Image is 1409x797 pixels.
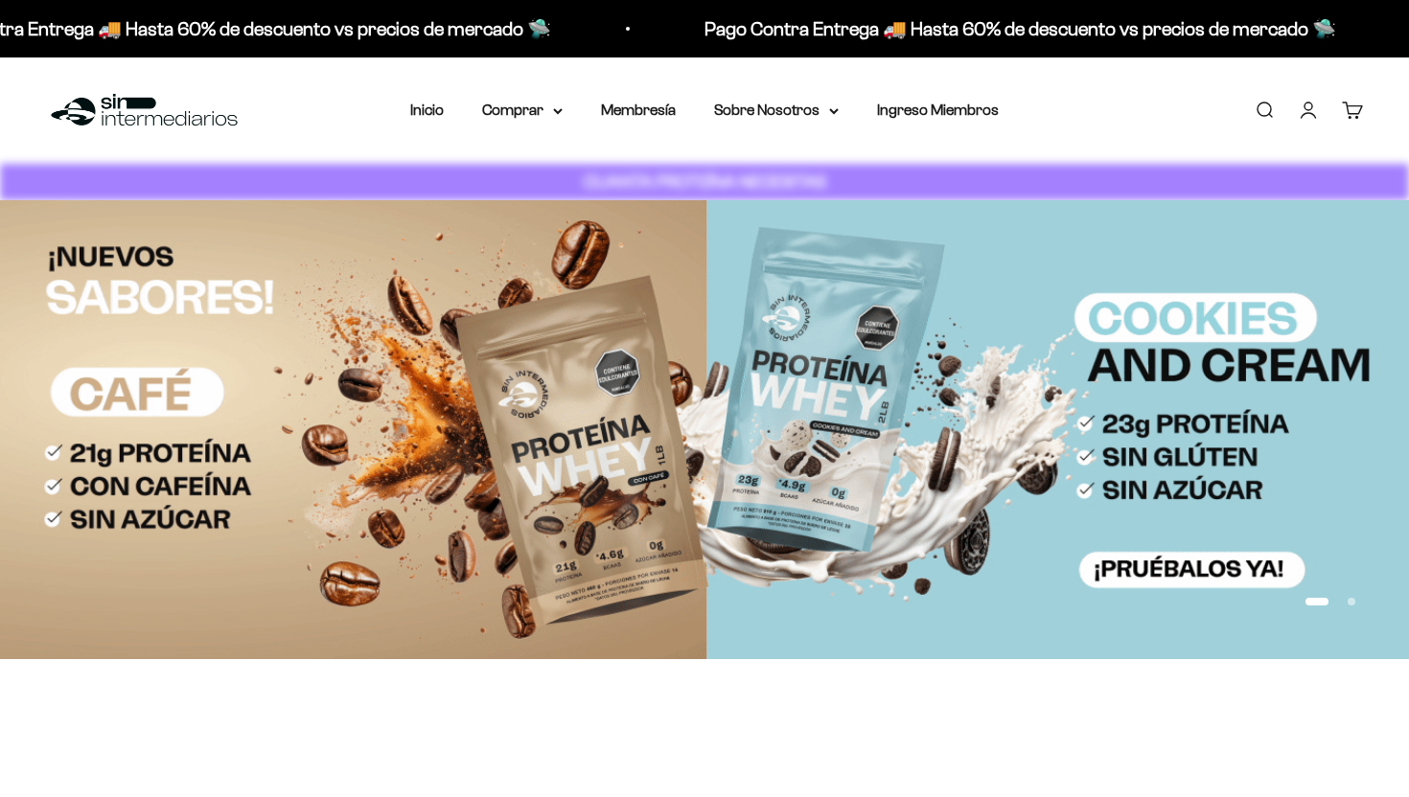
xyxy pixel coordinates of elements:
a: Membresía [601,102,676,118]
a: Inicio [410,102,444,118]
strong: CUANTA PROTEÍNA NECESITAS [584,171,826,192]
summary: Sobre Nosotros [714,98,839,123]
p: Pago Contra Entrega 🚚 Hasta 60% de descuento vs precios de mercado 🛸 [704,13,1335,44]
a: Ingreso Miembros [877,102,999,118]
summary: Comprar [482,98,563,123]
